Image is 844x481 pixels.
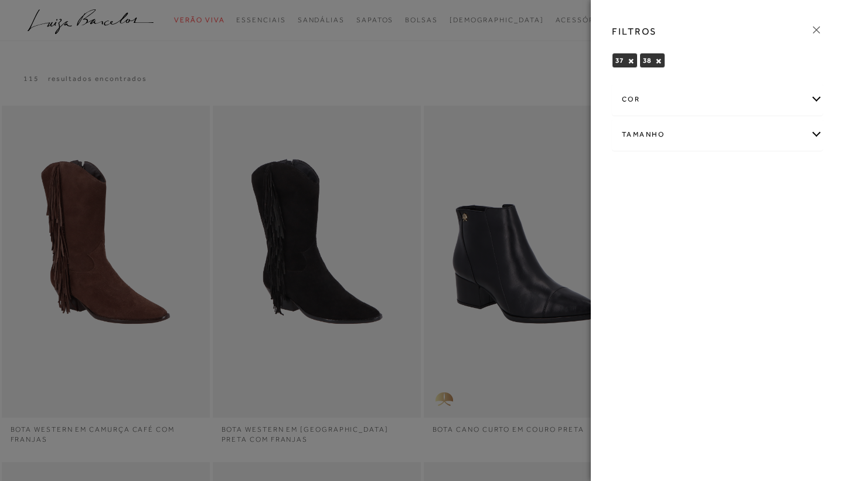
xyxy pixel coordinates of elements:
[655,57,662,65] button: 38 Close
[628,57,634,65] button: 37 Close
[615,56,624,65] span: 37
[612,119,822,150] div: Tamanho
[612,25,657,38] h3: FILTROS
[612,84,822,115] div: cor
[643,56,651,65] span: 38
